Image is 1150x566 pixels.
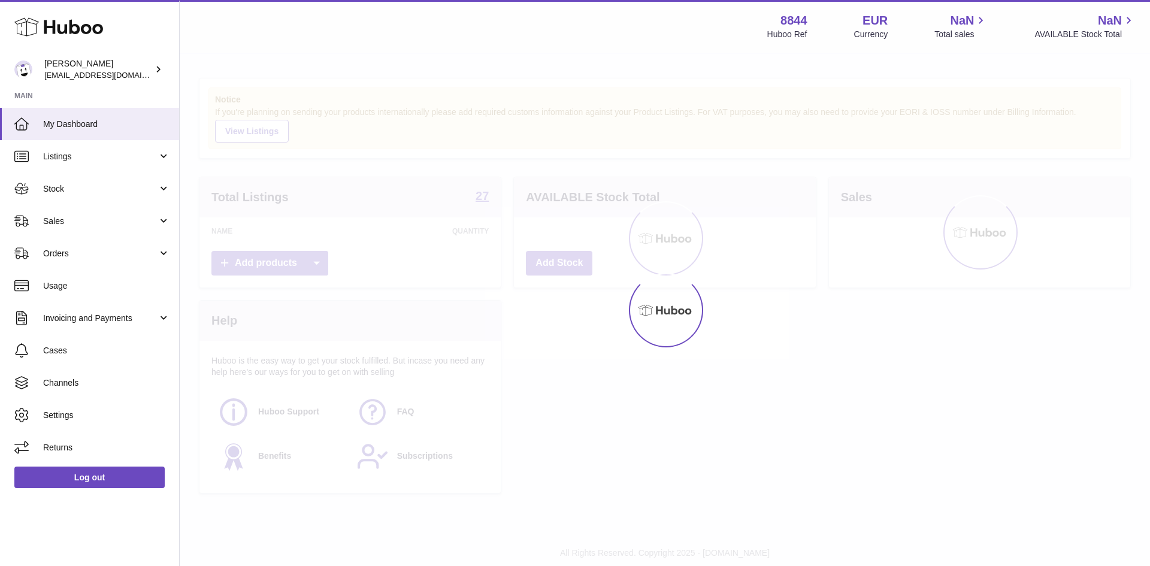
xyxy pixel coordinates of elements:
[854,29,888,40] div: Currency
[43,442,170,453] span: Returns
[934,13,988,40] a: NaN Total sales
[1034,13,1136,40] a: NaN AVAILABLE Stock Total
[1034,29,1136,40] span: AVAILABLE Stock Total
[43,345,170,356] span: Cases
[43,280,170,292] span: Usage
[43,377,170,389] span: Channels
[43,410,170,421] span: Settings
[43,119,170,130] span: My Dashboard
[767,29,807,40] div: Huboo Ref
[44,70,176,80] span: [EMAIL_ADDRESS][DOMAIN_NAME]
[14,467,165,488] a: Log out
[780,13,807,29] strong: 8844
[43,248,158,259] span: Orders
[934,29,988,40] span: Total sales
[862,13,888,29] strong: EUR
[44,58,152,81] div: [PERSON_NAME]
[1098,13,1122,29] span: NaN
[43,313,158,324] span: Invoicing and Payments
[43,151,158,162] span: Listings
[43,216,158,227] span: Sales
[950,13,974,29] span: NaN
[43,183,158,195] span: Stock
[14,60,32,78] img: internalAdmin-8844@internal.huboo.com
